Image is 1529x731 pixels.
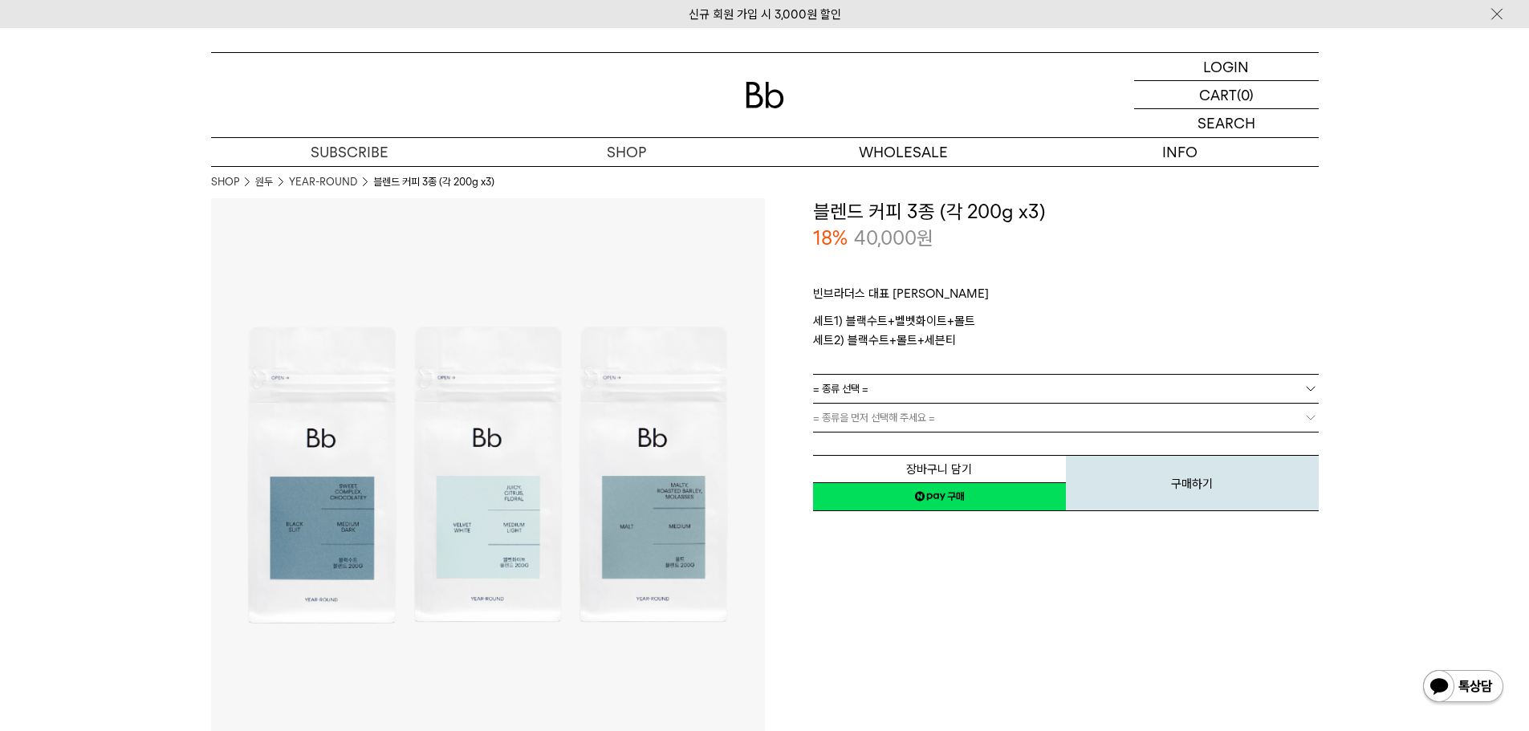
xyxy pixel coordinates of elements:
a: 신규 회원 가입 시 3,000원 할인 [689,7,841,22]
p: 빈브라더스 대표 [PERSON_NAME] [813,284,1319,311]
p: INFO [1042,138,1319,166]
a: SHOP [488,138,765,166]
li: 블렌드 커피 3종 (각 200g x3) [373,174,494,190]
img: 로고 [746,82,784,108]
a: SUBSCRIBE [211,138,488,166]
span: = 종류을 먼저 선택해 주세요 = [813,404,935,432]
span: = 종류 선택 = [813,375,868,403]
a: 원두 [255,174,273,190]
p: (0) [1237,81,1254,108]
p: WHOLESALE [765,138,1042,166]
a: CART (0) [1134,81,1319,109]
button: 장바구니 담기 [813,455,1066,483]
p: SEARCH [1198,109,1255,137]
h3: 블렌드 커피 3종 (각 200g x3) [813,198,1319,225]
p: 40,000 [854,225,933,252]
a: LOGIN [1134,53,1319,81]
p: CART [1199,81,1237,108]
img: 카카오톡 채널 1:1 채팅 버튼 [1421,668,1505,707]
span: 원 [917,226,933,250]
button: 구매하기 [1066,455,1319,511]
p: 18% [813,225,848,252]
p: LOGIN [1203,53,1249,80]
a: SHOP [211,174,239,190]
p: 세트1) 블랙수트+벨벳화이트+몰트 세트2) 블랙수트+몰트+세븐티 [813,311,1319,350]
a: YEAR-ROUND [289,174,357,190]
a: 새창 [813,482,1066,511]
